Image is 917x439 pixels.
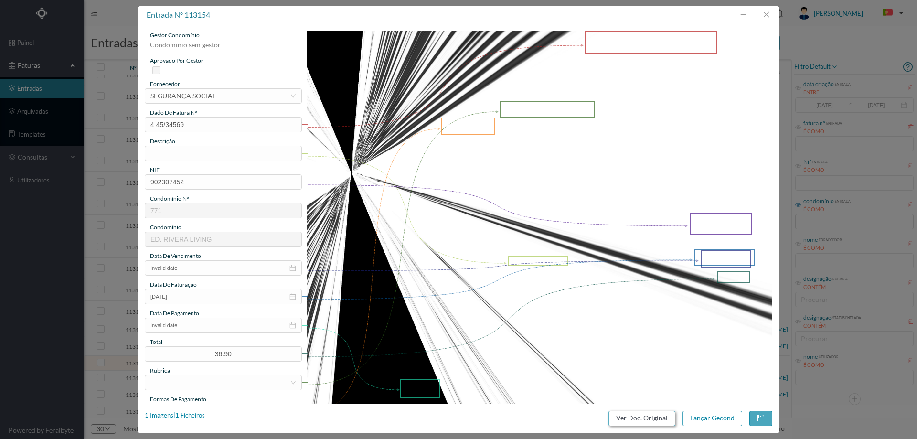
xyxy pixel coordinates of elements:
button: Lançar Gecond [682,411,742,426]
span: entrada nº 113154 [147,10,210,19]
span: total [150,338,162,345]
span: Formas de Pagamento [150,396,206,403]
span: descrição [150,138,175,145]
div: SEGURANÇA SOCIAL [150,89,216,103]
span: data de pagamento [150,310,199,317]
span: rubrica [150,367,170,374]
span: data de faturação [150,281,197,288]
button: Ver Doc. Original [608,411,675,426]
div: 1 Imagens | 1 Ficheiros [145,411,205,420]
i: icon: calendar [289,322,296,329]
i: icon: down [290,93,296,99]
span: dado de fatura nº [150,109,197,116]
span: fornecedor [150,80,180,87]
i: icon: calendar [289,293,296,300]
span: data de vencimento [150,252,201,259]
i: icon: down [290,380,296,385]
span: NIF [150,166,160,173]
span: aprovado por gestor [150,57,203,64]
div: Condominio sem gestor [145,40,302,56]
button: PT [875,5,907,21]
span: condomínio [150,224,181,231]
span: gestor condomínio [150,32,200,39]
i: icon: calendar [289,265,296,271]
span: condomínio nº [150,195,189,202]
